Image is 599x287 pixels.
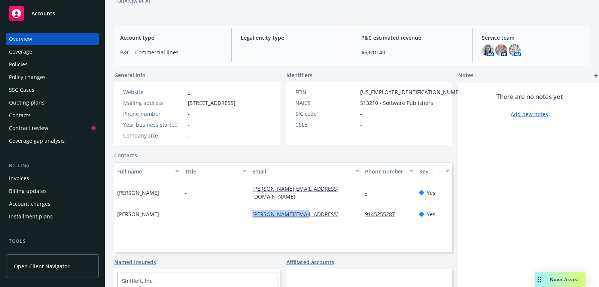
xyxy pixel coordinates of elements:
div: Full name [117,167,171,175]
div: Key contact [419,167,441,175]
div: Tools [6,238,99,245]
a: [PERSON_NAME][EMAIL_ADDRESS][DOMAIN_NAME] [252,185,339,200]
span: - [185,210,187,218]
a: Policies [6,58,99,70]
span: Service team [482,34,584,42]
a: Shiftleft, Inc. [122,277,154,284]
span: - [241,48,343,56]
div: Phone number [123,110,185,118]
div: CSLB [295,121,357,129]
div: Website [123,88,185,96]
a: SSC Cases [6,84,99,96]
div: SIC code [295,110,357,118]
button: Nova Assist [535,272,586,287]
span: Open Client Navigator [14,262,70,270]
span: [US_EMPLOYER_IDENTIFICATION_NUMBER] [360,88,467,96]
div: Contacts [9,109,31,121]
span: Notes [458,71,474,80]
a: Overview [6,33,99,45]
div: Policy changes [9,71,46,83]
span: P&C estimated revenue [361,34,463,42]
a: Quoting plans [6,97,99,109]
span: Account type [120,34,222,42]
div: Account charges [9,198,51,210]
div: Phone number [365,167,405,175]
button: Title [182,162,250,180]
button: Email [249,162,362,180]
span: Yes [427,210,435,218]
a: Contacts [114,151,137,159]
img: photo [509,44,521,56]
span: There are no notes yet [496,92,563,101]
div: Drag to move [535,272,544,287]
div: Coverage gap analysis [9,135,65,147]
img: photo [495,44,507,56]
a: Contract review [6,122,99,134]
div: Year business started [123,121,185,129]
div: FEIN [295,88,357,96]
a: Add new notes [511,110,548,118]
button: Key contact [416,162,452,180]
a: Policy changes [6,71,99,83]
a: - [188,88,190,96]
a: 9145255287 [365,211,401,218]
a: Affiliated accounts [286,258,334,266]
div: Title [185,167,238,175]
span: Yes [427,189,435,197]
span: Identifiers [286,71,313,79]
a: Invoices [6,172,99,184]
div: NAICS [295,99,357,107]
div: Email [252,167,351,175]
div: Invoices [9,172,29,184]
span: Nova Assist [550,276,580,283]
span: Legal entity type [241,34,343,42]
span: - [185,189,187,197]
span: General info [114,71,146,79]
div: Billing [6,162,99,169]
span: - [360,110,362,118]
a: Account charges [6,198,99,210]
div: Billing updates [9,185,47,197]
a: Coverage gap analysis [6,135,99,147]
span: P&C - Commercial lines [120,48,222,56]
button: Phone number [362,162,416,180]
a: Manage files [6,248,99,260]
div: Contract review [9,122,48,134]
a: Accounts [6,3,99,24]
span: $6,610.40 [361,48,463,56]
span: Accounts [31,10,55,16]
span: - [188,132,190,139]
a: Coverage [6,46,99,58]
span: - [188,121,190,129]
span: - [360,121,362,129]
div: Quoting plans [9,97,45,109]
div: Policies [9,58,28,70]
a: Billing updates [6,185,99,197]
div: Mailing address [123,99,185,107]
span: [PERSON_NAME] [117,189,159,197]
span: - [188,110,190,118]
button: Full name [114,162,182,180]
a: Installment plans [6,211,99,223]
span: [PERSON_NAME] [117,210,159,218]
div: Coverage [9,46,32,58]
div: Overview [9,33,32,45]
div: SSC Cases [9,84,34,96]
a: Contacts [6,109,99,121]
a: - [365,189,373,196]
a: Named insureds [114,258,156,266]
span: 513210 - Software Publishers [360,99,433,107]
div: Company size [123,132,185,139]
div: Manage files [9,248,41,260]
span: [STREET_ADDRESS] [188,99,235,107]
img: photo [482,44,494,56]
div: Installment plans [9,211,53,223]
a: [PERSON_NAME][EMAIL_ADDRESS] [252,211,345,218]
